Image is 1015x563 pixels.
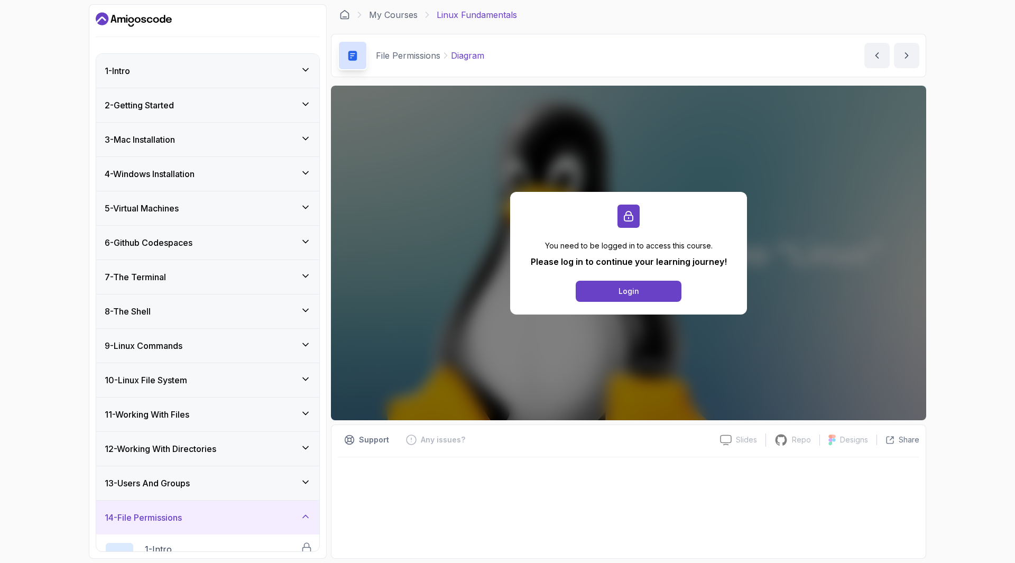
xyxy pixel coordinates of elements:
h3: 14 - File Permissions [105,511,182,524]
button: 8-The Shell [96,294,319,328]
button: 5-Virtual Machines [96,191,319,225]
p: Repo [792,435,811,445]
a: Dashboard [339,10,350,20]
button: 13-Users And Groups [96,466,319,500]
h3: 8 - The Shell [105,305,151,318]
h3: 12 - Working With Directories [105,442,216,455]
a: Dashboard [96,11,172,28]
h3: 5 - Virtual Machines [105,202,179,215]
button: 7-The Terminal [96,260,319,294]
h3: 7 - The Terminal [105,271,166,283]
button: 2-Getting Started [96,88,319,122]
p: Linux Fundamentals [437,8,517,21]
button: 3-Mac Installation [96,123,319,156]
h3: 2 - Getting Started [105,99,174,112]
button: Support button [338,431,395,448]
h3: 1 - Intro [105,64,130,77]
button: Login [576,281,681,302]
h3: 10 - Linux File System [105,374,187,386]
button: 12-Working With Directories [96,432,319,466]
p: Designs [840,435,868,445]
h3: 4 - Windows Installation [105,168,195,180]
button: next content [894,43,919,68]
button: 10-Linux File System [96,363,319,397]
button: 6-Github Codespaces [96,226,319,260]
p: Diagram [451,49,484,62]
p: Please log in to continue your learning journey! [531,255,727,268]
button: 4-Windows Installation [96,157,319,191]
p: Slides [736,435,757,445]
p: Any issues? [421,435,465,445]
button: 1-Intro [96,54,319,88]
p: Support [359,435,389,445]
p: File Permissions [376,49,440,62]
h3: 3 - Mac Installation [105,133,175,146]
button: Share [876,435,919,445]
button: previous content [864,43,890,68]
button: 9-Linux Commands [96,329,319,363]
h3: 9 - Linux Commands [105,339,182,352]
a: My Courses [369,8,418,21]
h3: 11 - Working With Files [105,408,189,421]
button: 11-Working With Files [96,398,319,431]
p: You need to be logged in to access this course. [531,241,727,251]
p: Share [899,435,919,445]
button: 14-File Permissions [96,501,319,534]
h3: 13 - Users And Groups [105,477,190,490]
h3: 6 - Github Codespaces [105,236,192,249]
div: Login [619,286,639,297]
p: 1 - Intro [145,543,172,556]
